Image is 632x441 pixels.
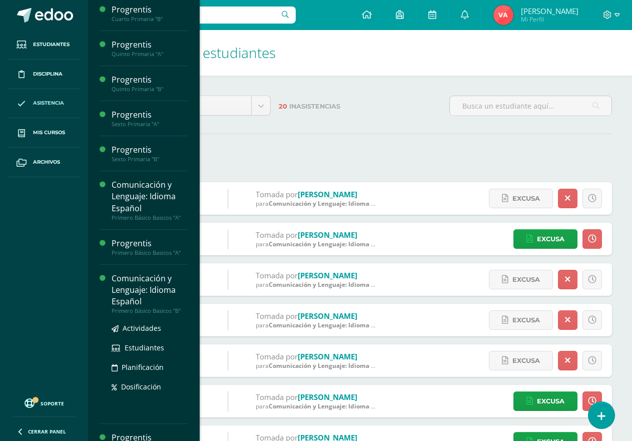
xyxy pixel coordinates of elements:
[112,179,188,214] div: Comunicación y Lenguaje: Idioma Español
[28,428,66,435] span: Cerrar panel
[112,156,188,163] div: Sexto Primaria "B"
[112,238,188,249] div: Progrentis
[298,351,357,361] a: [PERSON_NAME]
[269,402,472,410] span: Comunicación y Lenguaje: Idioma Español Primero Básico Basicos 'B'
[112,4,188,16] div: Progrentis
[289,103,340,110] span: Inasistencias
[33,129,65,137] span: Mis cursos
[112,273,188,314] a: Comunicación y Lenguaje: Idioma EspañolPrimero Básico Basicos "B"
[269,361,472,370] span: Comunicación y Lenguaje: Idioma Español Primero Básico Basicos 'B'
[112,39,188,58] a: ProgrentisQuinto Primaria "A"
[121,382,161,391] span: Dosificación
[8,148,80,177] a: Archivos
[512,270,540,289] span: Excusa
[298,392,357,402] a: [PERSON_NAME]
[123,323,161,333] span: Actividades
[256,270,298,280] span: Tomada por
[269,240,472,248] span: Comunicación y Lenguaje: Idioma Español Primero Básico Basicos 'B'
[256,189,298,199] span: Tomada por
[112,342,188,353] a: Estudiantes
[112,39,188,51] div: Progrentis
[493,5,513,25] img: 5ef59e455bde36dc0487bc51b4dad64e.png
[112,74,188,86] div: Progrentis
[537,230,564,248] span: Excusa
[112,381,188,392] a: Dosificación
[33,158,60,166] span: Archivos
[112,144,188,156] div: Progrentis
[512,189,540,208] span: Excusa
[8,60,80,89] a: Disciplina
[256,240,376,248] div: para
[521,6,578,16] span: [PERSON_NAME]
[112,322,188,334] a: Actividades
[256,321,376,329] div: para
[112,109,188,128] a: ProgrentisSexto Primaria "A"
[33,99,64,107] span: Asistencia
[33,70,63,78] span: Disciplina
[450,96,611,116] input: Busca un estudiante aquí...
[112,179,188,221] a: Comunicación y Lenguaje: Idioma EspañolPrimero Básico Basicos "A"
[269,199,472,208] span: Comunicación y Lenguaje: Idioma Español Primero Básico Basicos 'B'
[256,392,298,402] span: Tomada por
[489,310,553,330] a: Excusa
[256,361,376,370] div: para
[112,74,188,93] a: ProgrentisQuinto Primaria "B"
[269,321,472,329] span: Comunicación y Lenguaje: Idioma Español Primero Básico Basicos 'B'
[256,230,298,240] span: Tomada por
[489,351,553,370] a: Excusa
[112,109,188,121] div: Progrentis
[112,86,188,93] div: Quinto Primaria "B"
[12,396,76,409] a: Soporte
[112,249,188,256] div: Primero Básico Basicos "A"
[298,311,357,321] a: [PERSON_NAME]
[489,270,553,289] a: Excusa
[256,351,298,361] span: Tomada por
[537,392,564,410] span: Excusa
[33,41,70,49] span: Estudiantes
[8,30,80,60] a: Estudiantes
[108,154,612,174] label: Tomadas por mi
[112,51,188,58] div: Quinto Primaria "A"
[8,118,80,148] a: Mis cursos
[256,199,376,208] div: para
[112,307,188,314] div: Primero Básico Basicos "B"
[112,144,188,163] a: ProgrentisSexto Primaria "B"
[269,280,472,289] span: Comunicación y Lenguaje: Idioma Español Primero Básico Basicos 'B'
[112,4,188,23] a: ProgrentisCuarto Primaria "B"
[256,280,376,289] div: para
[512,311,540,329] span: Excusa
[112,361,188,373] a: Planificación
[513,229,577,249] a: Excusa
[8,89,80,119] a: Asistencia
[489,189,553,208] a: Excusa
[298,270,357,280] a: [PERSON_NAME]
[256,402,376,410] div: para
[279,103,287,110] span: 20
[122,362,164,372] span: Planificación
[41,400,64,407] span: Soporte
[112,238,188,256] a: ProgrentisPrimero Básico Basicos "A"
[112,16,188,23] div: Cuarto Primaria "B"
[125,343,164,352] span: Estudiantes
[521,15,578,24] span: Mi Perfil
[512,351,540,370] span: Excusa
[112,273,188,307] div: Comunicación y Lenguaje: Idioma Español
[112,214,188,221] div: Primero Básico Basicos "A"
[298,230,357,240] a: [PERSON_NAME]
[256,311,298,321] span: Tomada por
[298,189,357,199] a: [PERSON_NAME]
[112,121,188,128] div: Sexto Primaria "A"
[513,391,577,411] a: Excusa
